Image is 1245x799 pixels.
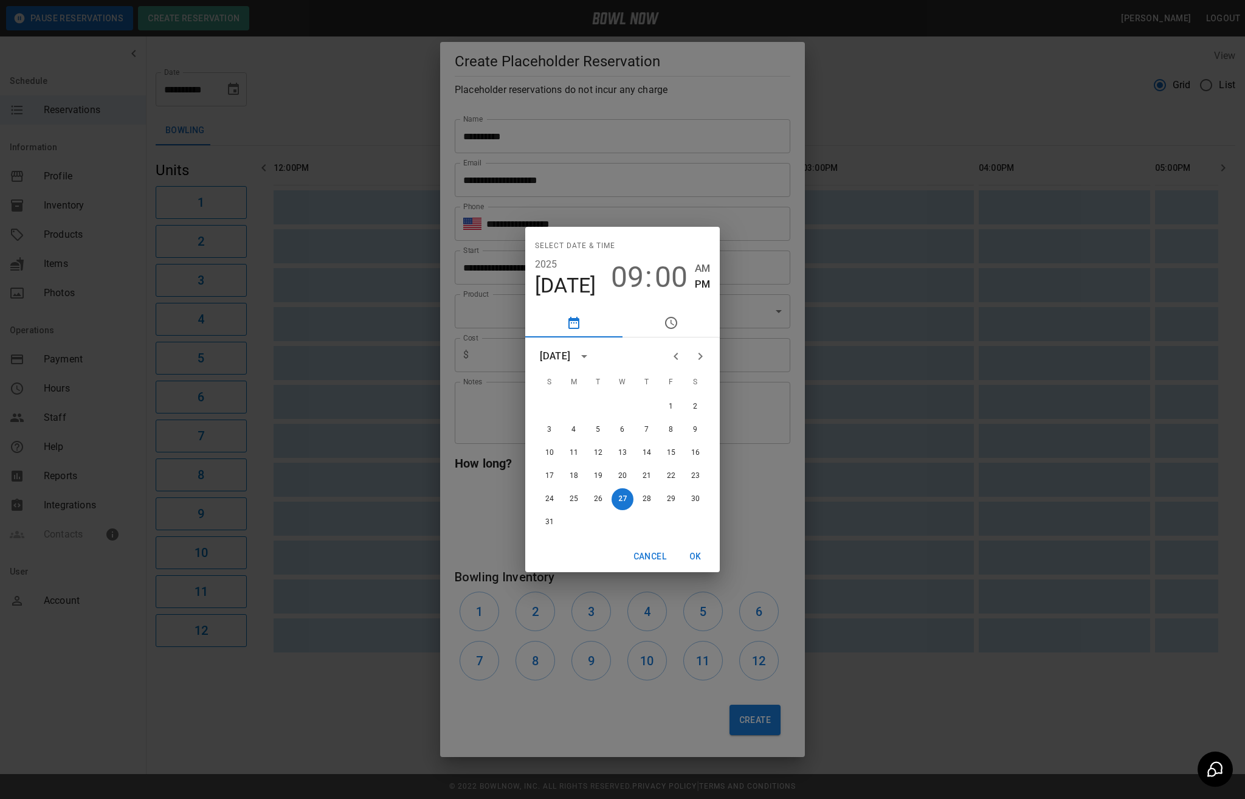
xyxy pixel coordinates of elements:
button: 10 [539,442,560,464]
button: AM [695,260,710,277]
button: 7 [636,419,658,441]
button: 21 [636,465,658,487]
button: 1 [660,396,682,418]
button: 11 [563,442,585,464]
span: Thursday [636,370,658,395]
button: OK [676,545,715,568]
button: 17 [539,465,560,487]
button: 00 [655,260,688,294]
button: 15 [660,442,682,464]
button: 27 [612,488,633,510]
span: Tuesday [587,370,609,395]
button: 26 [587,488,609,510]
button: pick time [622,308,720,337]
button: 20 [612,465,633,487]
button: 9 [685,419,706,441]
button: 6 [612,419,633,441]
button: 25 [563,488,585,510]
button: 2025 [535,256,557,273]
button: calendar view is open, switch to year view [574,346,595,367]
div: [DATE] [540,349,570,364]
button: 29 [660,488,682,510]
span: : [645,260,652,294]
span: Wednesday [612,370,633,395]
button: 24 [539,488,560,510]
button: 18 [563,465,585,487]
button: [DATE] [535,273,596,299]
button: 19 [587,465,609,487]
button: 4 [563,419,585,441]
button: 16 [685,442,706,464]
button: 22 [660,465,682,487]
button: 12 [587,442,609,464]
button: pick date [525,308,622,337]
button: 09 [611,260,644,294]
button: 31 [539,511,560,533]
button: Cancel [629,545,671,568]
span: Saturday [685,370,706,395]
span: Sunday [539,370,560,395]
button: Next month [688,344,712,368]
button: PM [695,276,710,292]
button: 5 [587,419,609,441]
button: Previous month [664,344,688,368]
button: 23 [685,465,706,487]
button: 2 [685,396,706,418]
span: Friday [660,370,682,395]
span: Monday [563,370,585,395]
button: 28 [636,488,658,510]
button: 14 [636,442,658,464]
button: 13 [612,442,633,464]
button: 3 [539,419,560,441]
button: 30 [685,488,706,510]
span: Select date & time [535,237,615,256]
button: 8 [660,419,682,441]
